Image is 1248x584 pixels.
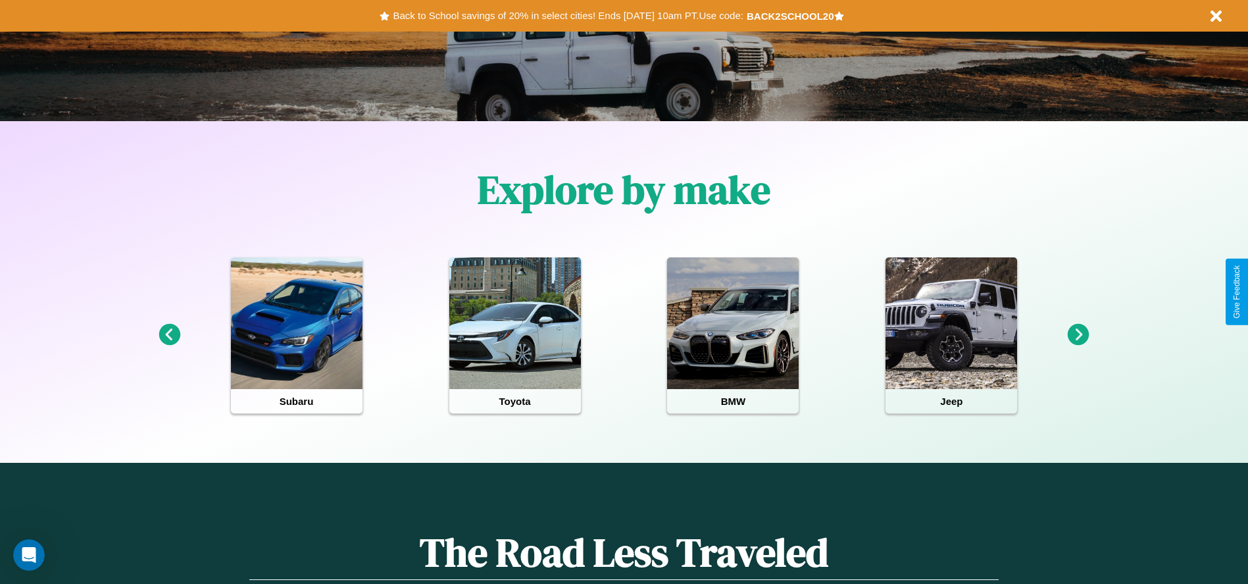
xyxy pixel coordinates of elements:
iframe: Intercom live chat [13,539,45,571]
h4: Toyota [449,389,581,413]
h1: The Road Less Traveled [249,525,998,580]
h4: BMW [667,389,799,413]
h4: Subaru [231,389,362,413]
div: Give Feedback [1232,265,1241,319]
h1: Explore by make [478,163,770,217]
h4: Jeep [886,389,1017,413]
b: BACK2SCHOOL20 [747,11,834,22]
button: Back to School savings of 20% in select cities! Ends [DATE] 10am PT.Use code: [389,7,746,25]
